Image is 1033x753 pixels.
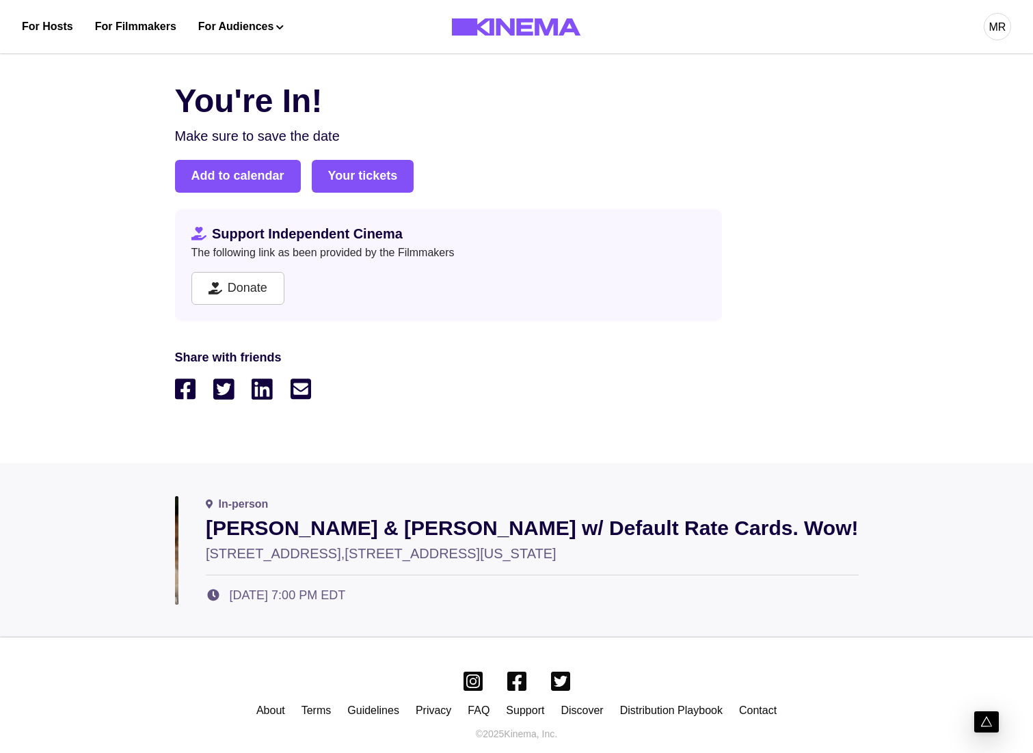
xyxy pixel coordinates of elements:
[468,704,489,716] a: FAQ
[191,272,284,305] button: Donate
[416,704,451,716] a: Privacy
[252,372,273,409] button: linkedin
[22,18,73,35] a: For Hosts
[206,512,859,543] p: [PERSON_NAME] & [PERSON_NAME] w/ Default Rate Cards. Wow!
[175,348,859,367] p: Share with friends
[561,704,603,716] a: Discover
[506,704,544,716] a: Support
[476,727,557,741] p: © 2025 Kinema, Inc.
[191,245,706,261] p: The following link as been provided by the Filmmakers
[175,126,859,146] p: Make sure to save the date
[347,704,399,716] a: Guidelines
[213,372,234,409] button: twitter
[175,496,178,605] img: Movie banner for Allan & Suzi w/ Default Rate Cards. Wow!
[989,19,1006,36] div: MR
[218,496,268,512] p: In-person
[206,543,556,564] p: [STREET_ADDRESS] , [STREET_ADDRESS][US_STATE]
[229,586,345,605] p: [DATE] 7:00 PM EDT
[312,160,414,193] a: Your tickets
[175,77,859,126] p: You're In!
[291,372,312,409] button: email
[739,704,777,716] a: Contact
[620,704,723,716] a: Distribution Playbook
[256,704,285,716] a: About
[95,18,176,35] a: For Filmmakers
[301,704,332,716] a: Terms
[175,372,196,409] button: facebook
[198,18,284,35] button: For Audiences
[175,160,301,193] button: Add to calendar
[191,225,706,242] h2: Support Independent Cinema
